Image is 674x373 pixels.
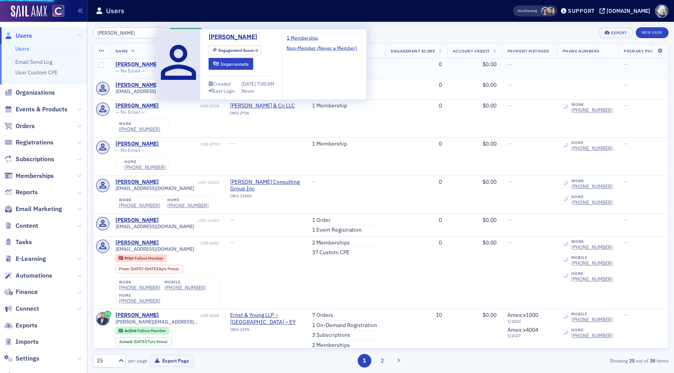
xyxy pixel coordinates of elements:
[115,179,159,186] a: [PERSON_NAME]
[624,81,628,88] span: —
[165,285,206,290] a: [PHONE_NUMBER]
[312,332,350,339] a: 3 Subscriptions
[507,61,512,68] span: —
[655,4,669,18] span: Profile
[230,312,301,325] a: Ernst & Young LLP – [GEOGRAPHIC_DATA] – EY
[16,288,38,296] span: Finance
[230,312,301,325] span: Ernst & Young LLP – Denver – EY
[517,8,525,13] div: Also
[312,322,377,329] a: 1 On-Demand Registration
[124,328,137,333] span: Active
[4,205,62,213] a: Email Marketing
[571,244,613,250] a: [PHONE_NUMBER]
[213,81,231,86] div: Created
[160,104,219,109] div: USR-2738
[115,217,159,224] a: [PERSON_NAME]
[131,266,179,271] div: – (8yrs 7mos)
[97,357,114,365] div: 25
[218,48,258,53] div: 0
[16,321,37,330] span: Exports
[287,34,324,41] a: 1 Membership
[312,102,347,109] a: 1 Membership
[124,164,166,170] a: [PHONE_NUMBER]
[4,105,67,114] a: Events & Products
[115,61,159,68] a: [PERSON_NAME]
[15,58,52,65] a: Email Send Log
[135,255,163,261] span: Fellow Member
[115,82,159,89] div: [PERSON_NAME]
[230,102,301,109] span: Johnson, Michael & Co LLC
[115,239,159,246] div: [PERSON_NAME]
[571,276,613,282] a: [PHONE_NUMBER]
[358,354,371,368] button: 1
[571,312,613,317] div: mobile
[115,246,194,252] span: [EMAIL_ADDRESS][DOMAIN_NAME]
[230,179,301,192] span: Schmitz Consulting Group Inc
[571,179,613,183] div: work
[119,298,160,304] a: [PHONE_NUMBER]
[4,122,35,130] a: Orders
[106,6,124,16] h1: Users
[209,32,263,42] a: [PERSON_NAME]
[517,8,537,14] span: Viewing
[230,216,234,223] span: —
[119,202,160,208] a: [PHONE_NUMBER]
[546,7,555,15] span: Pamela Galey-Coleman
[115,312,159,319] a: [PERSON_NAME]
[507,81,512,88] span: —
[375,354,389,368] button: 2
[115,327,170,334] div: Active: Active: Fellow Member
[230,179,301,192] a: [PERSON_NAME] Consulting Group Inc
[160,241,219,246] div: USR-4681
[571,317,613,322] div: [PHONE_NUMBER]
[391,217,442,224] div: 0
[571,107,613,113] a: [PHONE_NUMBER]
[257,80,274,86] span: 7:00 AM
[11,5,47,18] a: SailAMX
[571,260,613,266] a: [PHONE_NUMBER]
[115,348,220,356] div: Committee:
[119,293,160,298] div: home
[628,357,636,364] strong: 25
[507,311,538,318] span: Amex : x1000
[391,179,442,186] div: 0
[391,312,442,319] div: 10
[4,188,38,197] a: Reports
[115,48,128,54] span: Name
[391,48,435,54] span: Engagement Score
[571,183,613,189] a: [PHONE_NUMBER]
[128,357,147,364] label: per page
[16,354,39,363] span: Settings
[571,333,613,338] div: [PHONE_NUMBER]
[230,140,234,147] span: —
[312,312,333,319] a: 7 Orders
[16,222,38,230] span: Content
[160,218,219,223] div: USR-33467
[167,198,209,202] div: home
[16,255,46,263] span: E-Learning
[391,82,442,89] div: 0
[482,357,669,364] div: Showing out of items
[213,89,235,93] div: Last Login
[599,27,633,38] button: Export
[115,319,220,325] span: [PERSON_NAME][EMAIL_ADDRESS][PERSON_NAME][DOMAIN_NAME]
[16,271,52,280] span: Automations
[507,140,512,147] span: —
[391,239,442,246] div: 0
[482,81,497,88] span: $0.00
[119,266,131,271] span: From :
[571,328,613,333] div: home
[391,61,442,68] div: 0
[312,141,347,148] a: 1 Membership
[115,337,172,346] div: Joined: 2018-03-12 00:00:00
[119,285,160,290] div: [PHONE_NUMBER]
[611,31,627,35] div: Export
[482,102,497,109] span: $0.00
[16,88,55,97] span: Organizations
[150,355,193,367] button: Export Page
[134,339,168,344] div: (7yrs 5mos)
[218,48,255,53] span: Engagement Score :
